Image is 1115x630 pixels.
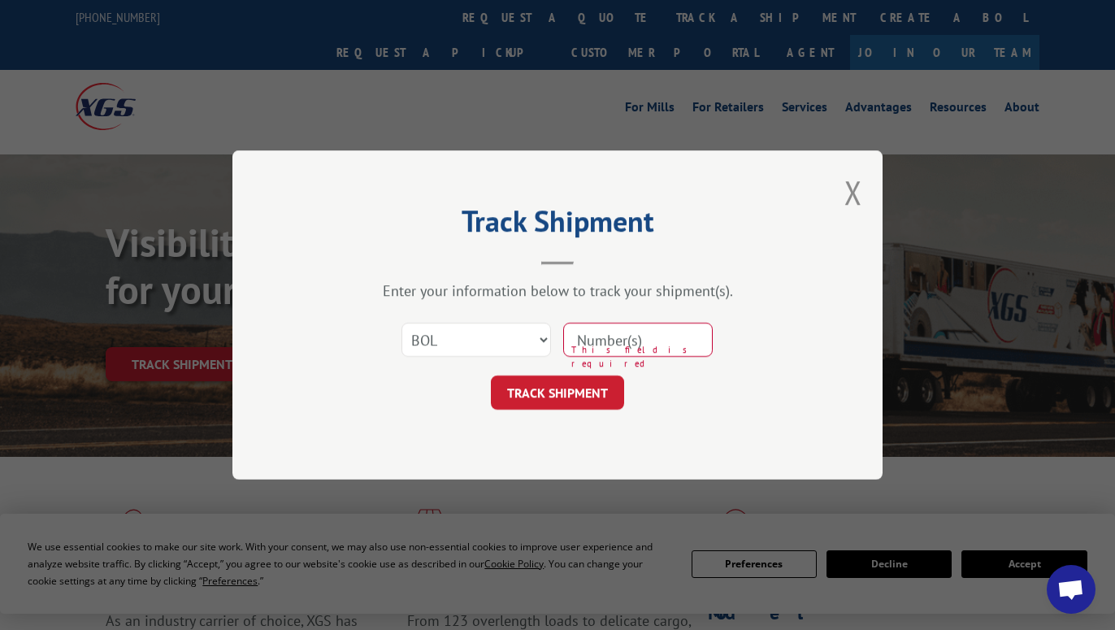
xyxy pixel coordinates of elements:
a: Open chat [1047,565,1095,614]
input: Number(s) [563,323,713,357]
div: Enter your information below to track your shipment(s). [314,281,801,300]
span: This field is required [571,343,713,370]
button: TRACK SHIPMENT [491,376,624,410]
h2: Track Shipment [314,210,801,241]
button: Close modal [844,171,862,214]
